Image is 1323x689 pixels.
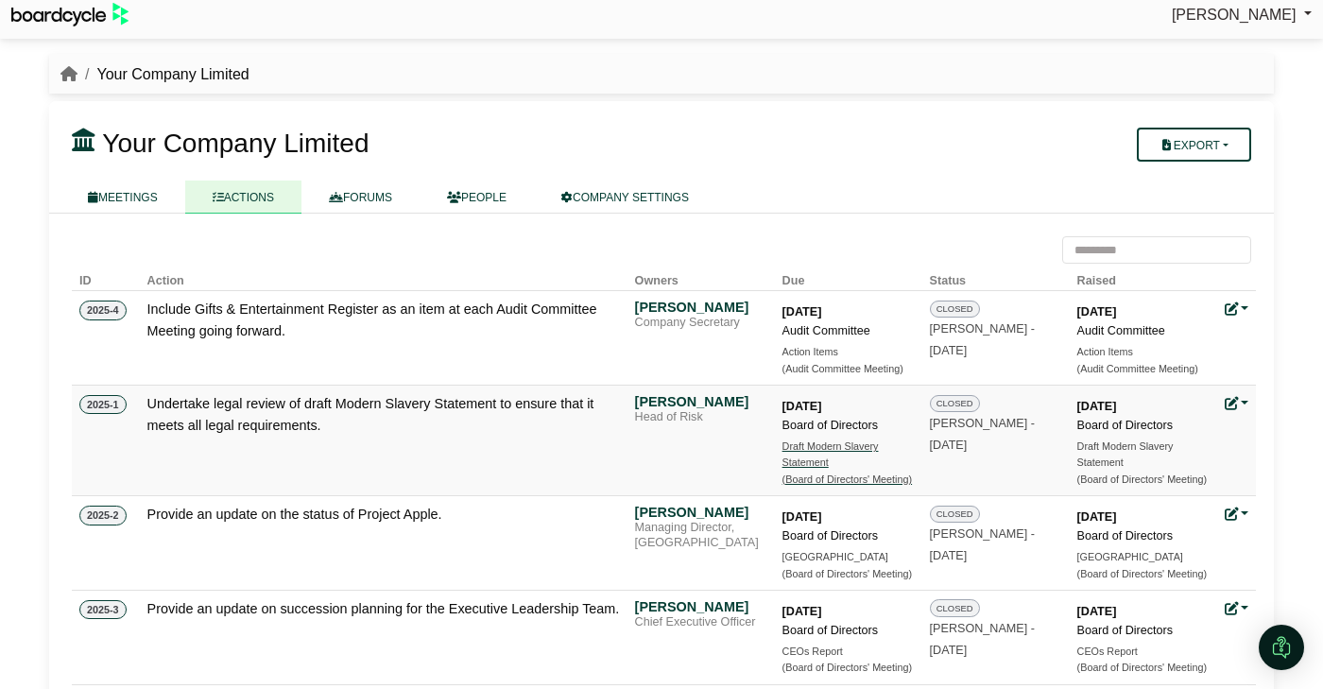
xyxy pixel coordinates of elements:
[420,181,534,214] a: PEOPLE
[782,416,915,435] div: Board of Directors
[782,321,915,340] div: Audit Committee
[301,181,420,214] a: FORUMS
[635,615,767,630] div: Chief Executive Officer
[635,410,767,425] div: Head of Risk
[782,602,915,621] div: [DATE]
[782,549,915,582] a: [GEOGRAPHIC_DATA] (Board of Directors' Meeting)
[77,62,249,87] li: Your Company Limited
[102,129,369,158] span: Your Company Limited
[782,549,915,565] div: [GEOGRAPHIC_DATA]
[782,302,915,321] div: [DATE]
[72,264,140,291] th: ID
[782,439,915,488] a: Draft Modern Slavery Statement (Board of Directors' Meeting)
[930,527,1035,562] small: [PERSON_NAME] -
[1077,602,1210,621] div: [DATE]
[1077,472,1210,488] div: (Board of Directors' Meeting)
[1077,361,1210,377] div: (Audit Committee Meeting)
[1077,549,1210,582] a: [GEOGRAPHIC_DATA] (Board of Directors' Meeting)
[79,301,127,319] span: 2025-4
[922,264,1070,291] th: Status
[782,526,915,545] div: Board of Directors
[782,344,915,360] div: Action Items
[1077,621,1210,640] div: Board of Directors
[1070,264,1217,291] th: Raised
[1172,7,1297,23] span: [PERSON_NAME]
[147,598,620,620] div: Provide an update on succession planning for the Executive Leadership Team.
[185,181,301,214] a: ACTIONS
[1077,439,1210,488] a: Draft Modern Slavery Statement (Board of Directors' Meeting)
[635,393,767,410] div: [PERSON_NAME]
[930,439,968,452] span: [DATE]
[1259,625,1304,670] div: Open Intercom Messenger
[930,344,968,357] span: [DATE]
[140,264,627,291] th: Action
[782,361,915,377] div: (Audit Committee Meeting)
[930,395,980,412] span: CLOSED
[1137,128,1251,162] button: Export
[782,472,915,488] div: (Board of Directors' Meeting)
[930,622,1035,657] small: [PERSON_NAME] -
[782,397,915,416] div: [DATE]
[147,299,620,342] div: Include Gifts & Entertainment Register as an item at each Audit Committee Meeting going forward.
[1077,344,1210,377] a: Action Items (Audit Committee Meeting)
[1077,439,1210,472] div: Draft Modern Slavery Statement
[930,599,980,616] span: CLOSED
[782,508,915,526] div: [DATE]
[782,344,915,377] a: Action Items (Audit Committee Meeting)
[1077,302,1210,321] div: [DATE]
[635,316,767,331] div: Company Secretary
[147,504,620,525] div: Provide an update on the status of Project Apple.
[782,439,915,472] div: Draft Modern Slavery Statement
[635,521,767,550] div: Managing Director, [GEOGRAPHIC_DATA]
[782,644,915,660] div: CEOs Report
[1077,549,1210,565] div: [GEOGRAPHIC_DATA]
[1077,397,1210,416] div: [DATE]
[782,621,915,640] div: Board of Directors
[930,506,980,523] span: CLOSED
[782,644,915,677] a: CEOs Report (Board of Directors' Meeting)
[930,322,1035,357] small: [PERSON_NAME] -
[534,181,716,214] a: COMPANY SETTINGS
[1077,660,1210,676] div: (Board of Directors' Meeting)
[60,62,249,87] nav: breadcrumb
[782,660,915,676] div: (Board of Directors' Meeting)
[147,393,620,437] div: Undertake legal review of draft Modern Slavery Statement to ensure that it meets all legal requir...
[775,264,922,291] th: Due
[930,417,1035,452] small: [PERSON_NAME] -
[782,566,915,582] div: (Board of Directors' Meeting)
[930,549,968,562] span: [DATE]
[1077,526,1210,545] div: Board of Directors
[79,506,127,525] span: 2025-2
[1077,416,1210,435] div: Board of Directors
[930,301,980,318] span: CLOSED
[1077,566,1210,582] div: (Board of Directors' Meeting)
[11,3,129,26] img: BoardcycleBlackGreen-aaafeed430059cb809a45853b8cf6d952af9d84e6e89e1f1685b34bfd5cb7d64.svg
[1077,508,1210,526] div: [DATE]
[635,504,767,521] div: [PERSON_NAME]
[1077,344,1210,360] div: Action Items
[60,181,185,214] a: MEETINGS
[627,264,775,291] th: Owners
[635,598,767,615] div: [PERSON_NAME]
[79,395,127,414] span: 2025-1
[1077,644,1210,660] div: CEOs Report
[1077,644,1210,677] a: CEOs Report (Board of Directors' Meeting)
[1077,321,1210,340] div: Audit Committee
[79,600,127,619] span: 2025-3
[1172,3,1312,27] a: [PERSON_NAME]
[635,299,767,316] div: [PERSON_NAME]
[930,644,968,657] span: [DATE]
